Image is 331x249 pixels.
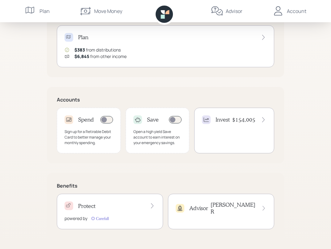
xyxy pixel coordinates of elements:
h4: Plan [78,34,88,41]
img: carefull-M2HCGCDH.digested.png [90,215,110,222]
div: Account [287,7,306,15]
div: Open a high yield Save account to earn interest on your emergency savings. [133,129,182,146]
div: Plan [40,7,50,15]
h5: Accounts [57,97,274,103]
h4: Invest [216,116,230,123]
span: $6,845 [74,53,89,59]
div: powered by [65,215,87,222]
div: Sign up for a Retirable Debit Card to better manage your monthly spending. [65,129,113,146]
span: $383 [74,47,85,53]
h4: Protect [78,203,95,210]
div: from distributions [74,47,121,53]
h5: Benefits [57,183,274,189]
h4: Save [147,116,159,123]
h4: [PERSON_NAME] R [211,201,256,215]
h4: $154,005 [232,116,255,123]
div: Advisor [226,7,242,15]
div: Move Money [94,7,122,15]
h4: Spend [78,116,94,123]
h4: Advisor [189,205,208,212]
div: from other income [74,53,127,60]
